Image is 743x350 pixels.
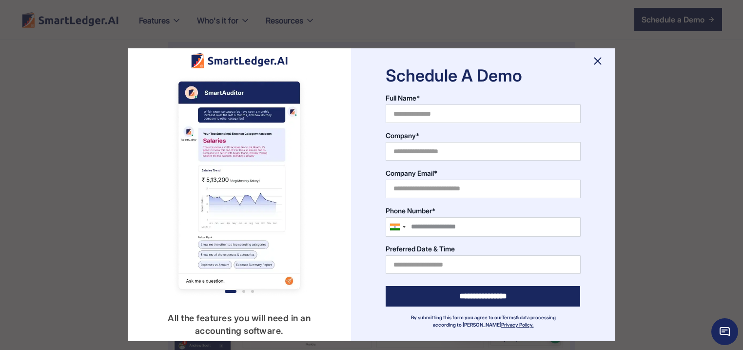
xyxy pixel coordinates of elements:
[165,312,314,336] div: All the features you will need in an accounting software.
[386,65,581,329] form: Schedule a demo features page
[386,218,409,236] div: India (भारत): +91
[400,314,566,329] div: By submitting this form you agree to our & data processing according to [PERSON_NAME]
[146,68,332,303] img: SmartAuditor
[711,318,738,345] span: Chat Widget
[190,52,289,78] img: Smart Ledger logo
[251,290,254,293] div: Show slide 3 of 3
[502,314,516,320] a: Terms
[130,68,349,303] div: 1 of 3
[225,290,236,293] div: Show slide 1 of 3
[590,53,606,69] img: charm_cross
[501,322,534,328] a: Privacy Policy.
[386,130,581,141] label: Company*
[386,168,581,178] label: Company Email*
[386,65,581,86] h1: Schedule A Demo
[130,68,349,307] div: carousel
[386,244,581,254] label: Preferred Date & Time
[386,206,581,216] label: Phone Number*
[242,290,245,293] div: Show slide 2 of 3
[386,93,581,103] label: Full Name*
